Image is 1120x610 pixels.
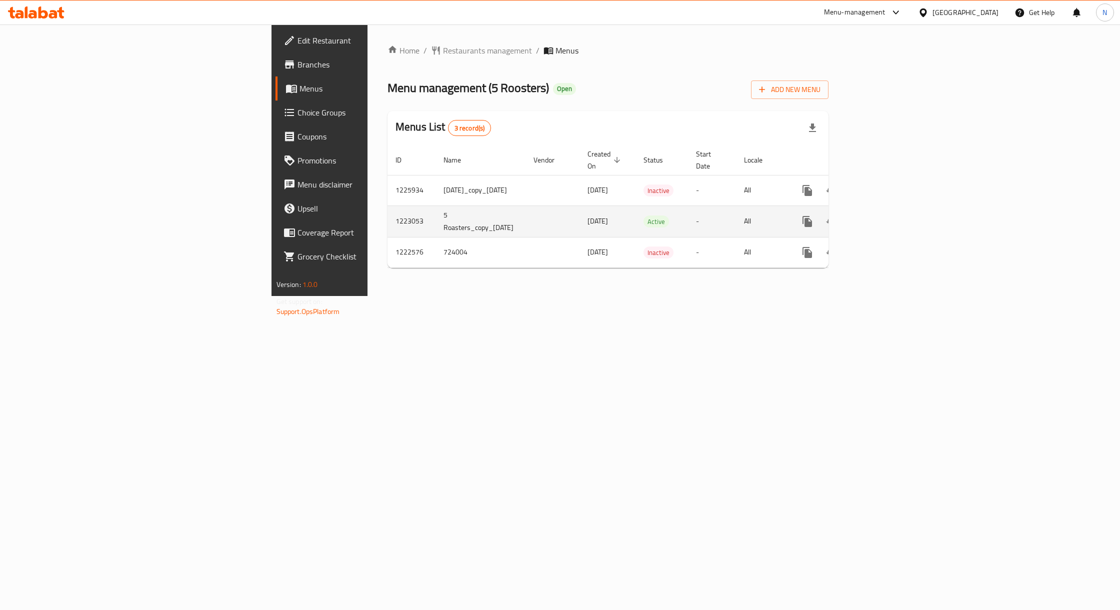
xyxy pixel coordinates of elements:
span: Status [643,154,676,166]
span: Open [553,84,576,93]
a: Edit Restaurant [275,28,458,52]
td: All [736,237,787,267]
span: Menus [299,82,450,94]
span: Menu management ( 5 Roosters ) [387,76,549,99]
button: Add New Menu [751,80,828,99]
nav: breadcrumb [387,44,828,56]
li: / [536,44,539,56]
span: Coupons [297,130,450,142]
span: Name [443,154,474,166]
span: 3 record(s) [448,123,491,133]
a: Menu disclaimer [275,172,458,196]
button: Change Status [819,240,843,264]
span: Coverage Report [297,226,450,238]
span: Inactive [643,247,673,258]
a: Grocery Checklist [275,244,458,268]
span: Vendor [533,154,567,166]
a: Restaurants management [431,44,532,56]
span: Version: [276,278,301,291]
button: more [795,240,819,264]
div: [GEOGRAPHIC_DATA] [932,7,998,18]
button: more [795,209,819,233]
span: Locale [744,154,775,166]
td: 724004 [435,237,525,267]
div: Open [553,83,576,95]
span: [DATE] [587,183,608,196]
span: Inactive [643,185,673,196]
td: - [688,205,736,237]
span: Grocery Checklist [297,250,450,262]
span: Menu disclaimer [297,178,450,190]
span: [DATE] [587,214,608,227]
div: Menu-management [824,6,885,18]
td: - [688,175,736,205]
div: Export file [800,116,824,140]
span: N [1102,7,1107,18]
span: [DATE] [587,245,608,258]
a: Branches [275,52,458,76]
a: Coverage Report [275,220,458,244]
a: Menus [275,76,458,100]
a: Support.OpsPlatform [276,305,340,318]
td: All [736,175,787,205]
span: ID [395,154,414,166]
h2: Menus List [395,119,491,136]
table: enhanced table [387,145,899,268]
span: Upsell [297,202,450,214]
button: more [795,178,819,202]
span: Restaurants management [443,44,532,56]
button: Change Status [819,209,843,233]
span: 1.0.0 [302,278,318,291]
td: - [688,237,736,267]
span: Get support on: [276,295,322,308]
span: Created On [587,148,623,172]
span: Menus [555,44,578,56]
td: 5 Roasters_copy_[DATE] [435,205,525,237]
span: Active [643,216,669,227]
td: All [736,205,787,237]
span: Branches [297,58,450,70]
span: Start Date [696,148,724,172]
span: Choice Groups [297,106,450,118]
div: Total records count [448,120,491,136]
a: Choice Groups [275,100,458,124]
a: Promotions [275,148,458,172]
a: Coupons [275,124,458,148]
button: Change Status [819,178,843,202]
a: Upsell [275,196,458,220]
td: [DATE]_copy_[DATE] [435,175,525,205]
span: Edit Restaurant [297,34,450,46]
span: Add New Menu [759,83,820,96]
th: Actions [787,145,899,175]
span: Promotions [297,154,450,166]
